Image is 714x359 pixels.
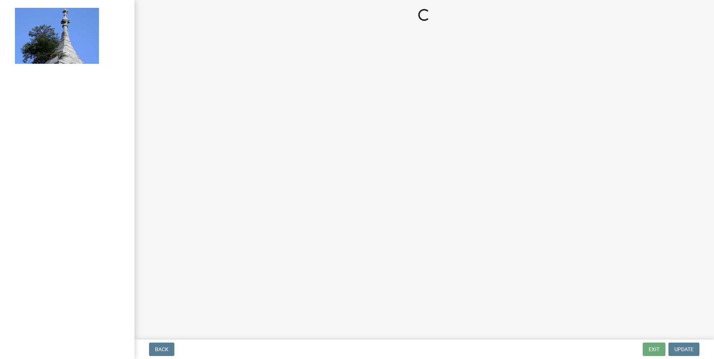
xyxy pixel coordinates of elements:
[15,8,99,64] img: Decatur County, Indiana
[643,343,665,356] button: Exit
[668,343,699,356] button: Update
[155,346,168,352] span: Back
[149,343,174,356] button: Back
[674,346,693,352] span: Update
